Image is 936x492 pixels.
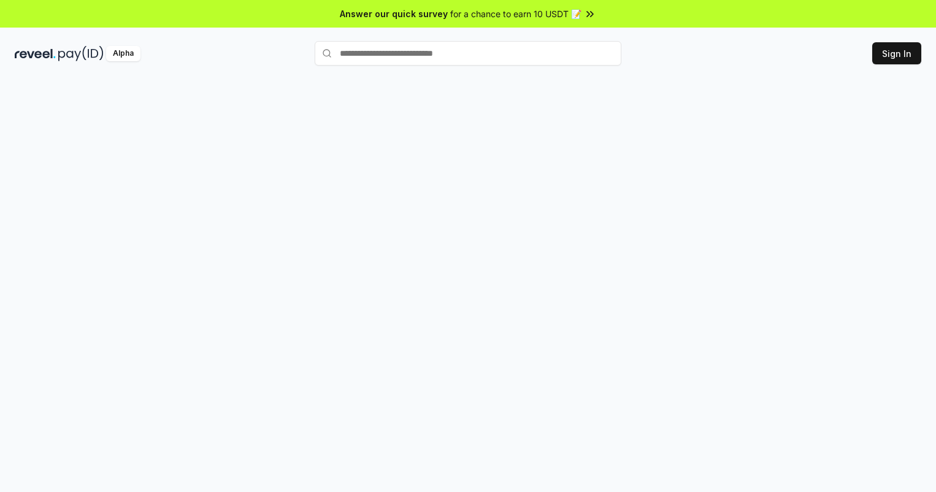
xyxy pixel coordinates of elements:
div: Alpha [106,46,140,61]
button: Sign In [872,42,921,64]
img: reveel_dark [15,46,56,61]
img: pay_id [58,46,104,61]
span: for a chance to earn 10 USDT 📝 [450,7,581,20]
span: Answer our quick survey [340,7,448,20]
